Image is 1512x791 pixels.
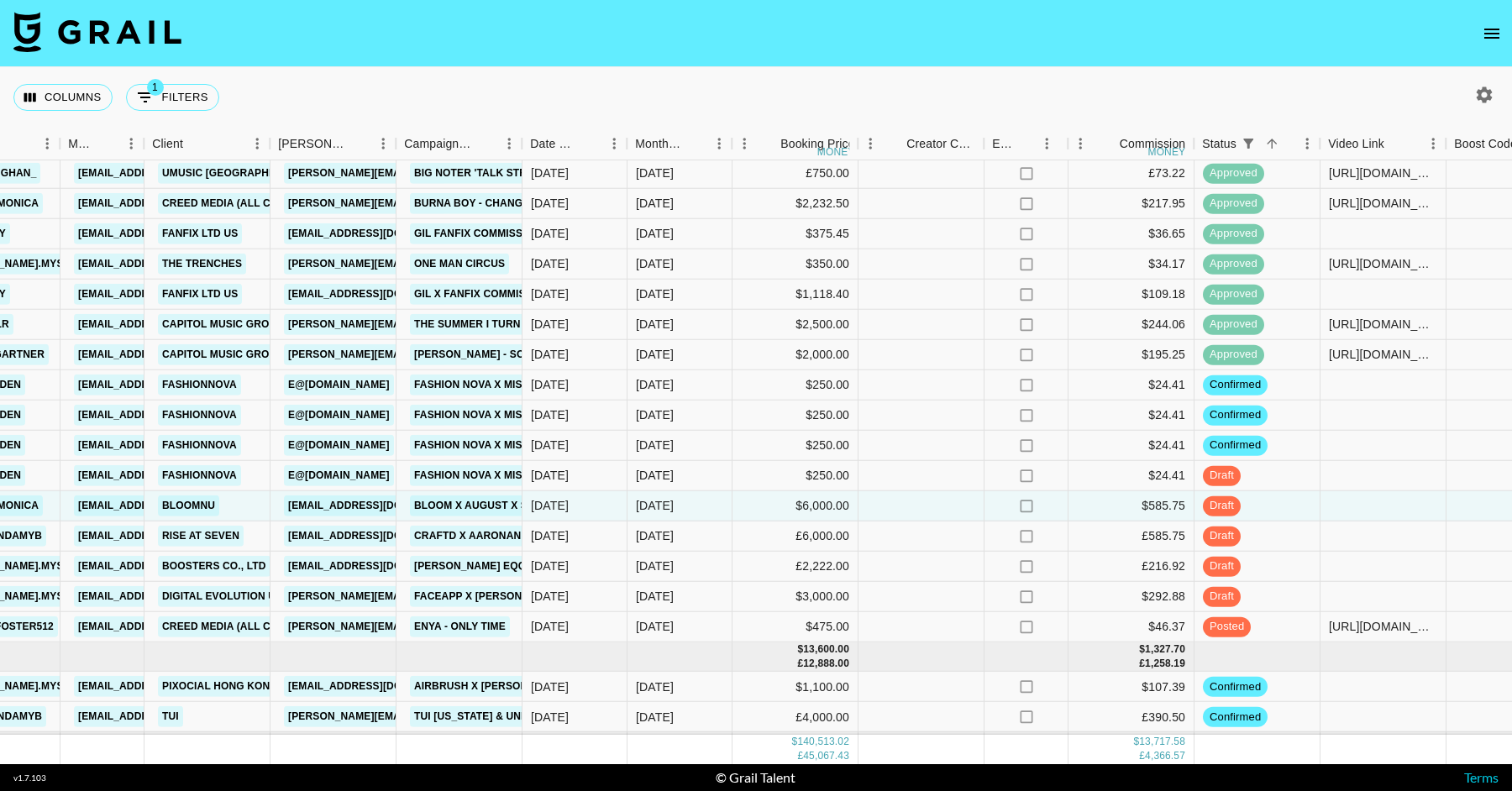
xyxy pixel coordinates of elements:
[803,749,849,763] div: 45,067.43
[1139,749,1145,763] div: £
[732,431,858,461] div: $250.00
[1068,461,1194,491] div: $24.41
[531,497,569,514] div: 31/07/2025
[284,495,472,516] a: [EMAIL_ADDRESS][DOMAIN_NAME]
[284,526,472,547] a: [EMAIL_ADDRESS][DOMAIN_NAME]
[531,285,569,302] div: 22/09/2025
[716,769,795,786] div: © Grail Talent
[1145,642,1185,657] div: 1,327.70
[1068,521,1194,552] div: £585.75
[1068,552,1194,582] div: £216.92
[1068,431,1194,461] div: $24.41
[126,84,219,111] button: Show filters
[74,163,262,184] a: [EMAIL_ADDRESS][DOMAIN_NAME]
[732,219,858,249] div: $375.45
[284,193,558,214] a: [PERSON_NAME][EMAIL_ADDRESS][DOMAIN_NAME]
[34,131,60,156] button: Menu
[284,375,394,395] a: e@[DOMAIN_NAME]
[284,314,558,335] a: [PERSON_NAME][EMAIL_ADDRESS][DOMAIN_NAME]
[636,558,674,574] div: Sep '25
[1203,347,1264,363] span: approved
[636,376,674,393] div: Sep '25
[635,128,683,160] div: Month Due
[792,735,798,749] div: $
[284,556,472,577] a: [EMAIL_ADDRESS][DOMAIN_NAME]
[601,131,627,156] button: Menu
[531,346,569,363] div: 16/09/2025
[1329,195,1437,212] div: https://www.instagram.com/reel/DOrCw4-jibE/
[74,435,262,456] a: [EMAIL_ADDRESS][DOMAIN_NAME]
[636,618,674,635] div: Sep '25
[636,437,674,453] div: Sep '25
[992,128,1016,160] div: Expenses: Remove Commission?
[531,225,569,242] div: 15/09/2025
[803,657,849,671] div: 12,888.00
[1203,558,1241,574] span: draft
[410,586,565,607] a: Faceapp X [PERSON_NAME]
[410,405,577,426] a: Fashion Nova X Missranden
[410,284,555,305] a: Gil X Fanfix Commission
[158,586,331,607] a: Digital Evolution Un Limited
[410,435,577,456] a: Fashion Nova X Missranden
[410,223,545,244] a: Gil Fanfix Commission
[74,495,262,516] a: [EMAIL_ADDRESS][DOMAIN_NAME]
[1203,468,1241,484] span: draft
[74,375,262,395] a: [EMAIL_ADDRESS][DOMAIN_NAME]
[68,128,95,160] div: Manager
[531,467,569,484] div: 11/03/2025
[1203,528,1241,544] span: draft
[1320,128,1446,160] div: Video Link
[1203,678,1268,694] span: confirmed
[410,495,612,516] a: Bloom X August X Samandmonica
[158,405,241,426] a: Fashionnova
[1096,132,1120,155] button: Sort
[1203,589,1241,605] span: draft
[1068,672,1194,702] div: $107.39
[1329,255,1437,272] div: https://www.tiktok.com/@magda.mysz/video/7550736581640932630
[244,131,270,156] button: Menu
[636,346,674,363] div: Sep '25
[531,195,569,212] div: 10/09/2025
[1133,735,1139,749] div: $
[1329,346,1437,363] div: https://www.tiktok.com/@monicagartner/video/7551497234437721366
[1420,131,1446,156] button: Menu
[74,223,262,244] a: [EMAIL_ADDRESS][DOMAIN_NAME]
[531,316,569,333] div: 16/09/2025
[158,706,183,727] a: TUI
[284,344,558,365] a: [PERSON_NAME][EMAIL_ADDRESS][DOMAIN_NAME]
[158,676,326,697] a: Pixocial Hong Kong Limited
[531,255,569,272] div: 12/09/2025
[147,79,164,96] span: 1
[797,657,803,671] div: £
[118,131,144,156] button: Menu
[732,310,858,340] div: $2,500.00
[797,749,803,763] div: £
[531,618,569,635] div: 15/09/2025
[531,437,569,453] div: 11/03/2025
[278,128,347,160] div: [PERSON_NAME]
[410,344,664,365] a: [PERSON_NAME] - Something In The Heavens
[858,128,984,160] div: Creator Commmission Override
[531,558,569,574] div: 12/09/2025
[13,84,113,111] button: Select columns
[817,147,855,157] div: money
[1203,619,1251,635] span: posted
[158,223,242,244] a: FanFix Ltd US
[1139,657,1145,671] div: £
[74,405,262,426] a: [EMAIL_ADDRESS][DOMAIN_NAME]
[732,732,858,762] div: £4,444.00
[1203,196,1264,212] span: approved
[636,497,674,514] div: Sep '25
[158,556,270,577] a: Boosters Co., Ltd
[531,376,569,393] div: 11/03/2025
[803,642,849,657] div: 13,600.00
[1203,286,1264,302] span: approved
[732,159,858,189] div: £750.00
[284,586,474,607] a: [PERSON_NAME][EMAIL_ADDRESS]
[906,128,975,160] div: Creator Commmission Override
[347,132,370,155] button: Sort
[1203,709,1268,725] span: confirmed
[74,465,262,486] a: [EMAIL_ADDRESS][DOMAIN_NAME]
[732,249,858,280] div: $350.00
[636,316,674,333] div: Sep '25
